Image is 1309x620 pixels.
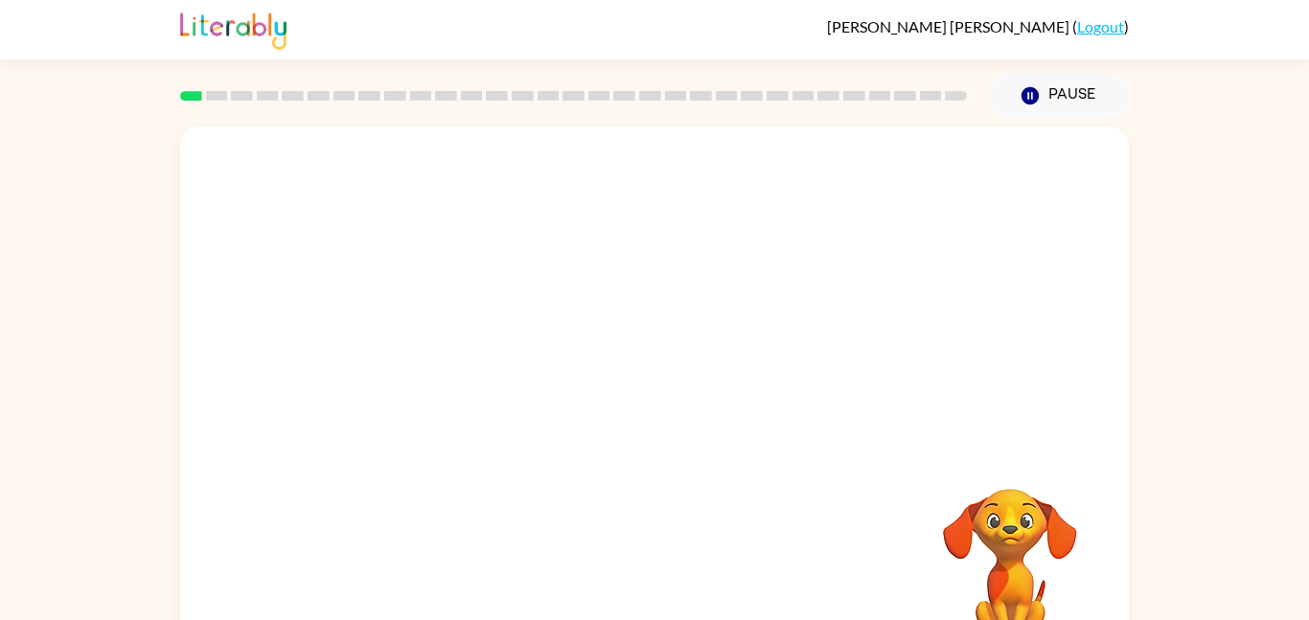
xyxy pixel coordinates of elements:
[827,17,1072,35] span: [PERSON_NAME] [PERSON_NAME]
[1077,17,1124,35] a: Logout
[180,8,287,50] img: Literably
[827,17,1129,35] div: ( )
[990,74,1129,118] button: Pause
